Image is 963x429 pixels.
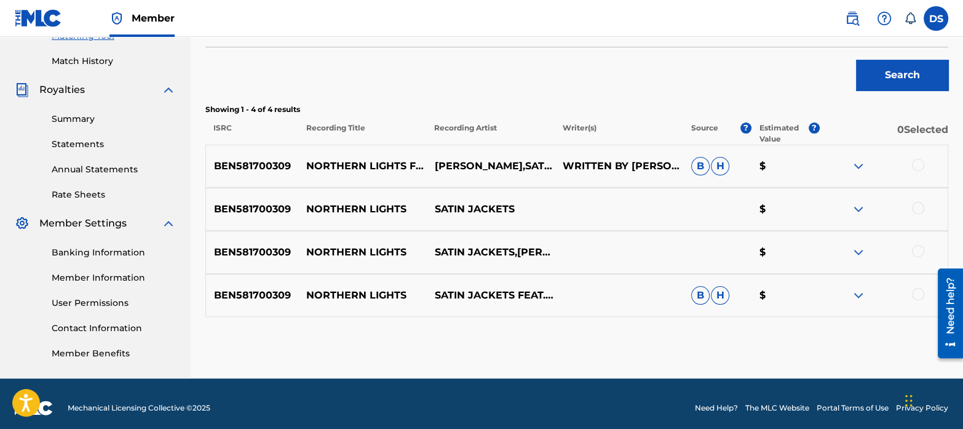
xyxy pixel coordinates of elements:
p: SATIN JACKETS,[PERSON_NAME] [427,245,555,260]
p: Writer(s) [555,122,683,145]
a: Match History [52,55,176,68]
span: Member [132,11,175,25]
a: Contact Information [52,322,176,335]
a: Rate Sheets [52,188,176,201]
div: Help [872,6,897,31]
div: Notifications [904,12,916,25]
p: ISRC [205,122,298,145]
p: Estimated Value [759,122,809,145]
img: Royalties [15,82,30,97]
img: expand [851,288,866,303]
p: BEN581700309 [206,202,298,217]
a: User Permissions [52,297,176,310]
div: User Menu [924,6,948,31]
p: NORTHERN LIGHTS [298,202,427,217]
img: Top Rightsholder [109,11,124,26]
p: NORTHERN LIGHTS [298,245,427,260]
p: [PERSON_NAME],SATIN JACKETS [427,159,555,174]
a: Privacy Policy [896,403,948,414]
img: Member Settings [15,216,30,231]
p: NORTHERN LIGHTS [298,288,427,303]
p: NORTHERN LIGHTS FEAT. [PERSON_NAME] [298,159,427,174]
p: $ [751,288,820,303]
p: Recording Title [298,122,426,145]
a: Banking Information [52,246,176,259]
span: Royalties [39,82,85,97]
p: Source [691,122,718,145]
p: SATIN JACKETS [427,202,555,217]
a: Public Search [840,6,865,31]
a: Member Information [52,271,176,284]
img: expand [161,82,176,97]
p: Showing 1 - 4 of 4 results [205,104,948,115]
img: expand [851,202,866,217]
img: expand [851,159,866,174]
img: help [877,11,892,26]
a: The MLC Website [745,403,809,414]
img: search [845,11,860,26]
p: WRITTEN BY [PERSON_NAME] AND [PERSON_NAME] [555,159,683,174]
a: Need Help? [695,403,738,414]
p: $ [751,202,820,217]
a: Member Benefits [52,347,176,360]
p: BEN581700309 [206,245,298,260]
span: ? [740,122,751,134]
iframe: Resource Center [929,263,963,363]
iframe: Chat Widget [902,370,963,429]
div: Drag [905,382,913,419]
p: SATIN JACKETS FEAT. [PERSON_NAME] [427,288,555,303]
p: $ [751,245,820,260]
p: 0 Selected [820,122,948,145]
p: $ [751,159,820,174]
span: H [711,157,729,175]
p: BEN581700309 [206,159,298,174]
a: Summary [52,113,176,126]
a: Annual Statements [52,163,176,176]
img: MLC Logo [15,9,62,27]
span: B [691,157,710,175]
img: expand [851,245,866,260]
span: Member Settings [39,216,127,231]
span: B [691,286,710,305]
img: expand [161,216,176,231]
p: Recording Artist [426,122,555,145]
a: Portal Terms of Use [817,403,889,414]
a: Statements [52,138,176,151]
span: H [711,286,729,305]
span: Mechanical Licensing Collective © 2025 [68,403,210,414]
p: BEN581700309 [206,288,298,303]
span: ? [809,122,820,134]
button: Search [856,60,948,90]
